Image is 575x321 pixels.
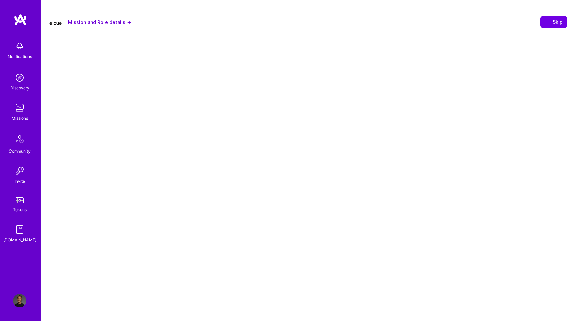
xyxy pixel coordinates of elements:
div: Community [9,147,31,155]
div: Discovery [10,84,30,92]
a: User Avatar [11,294,28,307]
img: logo [14,14,27,26]
div: Invite [15,178,25,185]
span: Skip [544,19,563,25]
img: teamwork [13,101,26,115]
div: Tokens [13,206,27,213]
div: Notifications [8,53,32,60]
img: guide book [13,223,26,236]
img: User Avatar [13,294,26,307]
div: [DOMAIN_NAME] [3,236,36,243]
button: Skip [540,16,567,28]
img: bell [13,39,26,53]
img: discovery [13,71,26,84]
button: Mission and Role details → [68,19,131,26]
img: Community [12,131,28,147]
img: Invite [13,164,26,178]
img: tokens [16,197,24,203]
img: Company Logo [49,17,62,27]
div: Missions [12,115,28,122]
i: icon SendLight [544,19,550,25]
